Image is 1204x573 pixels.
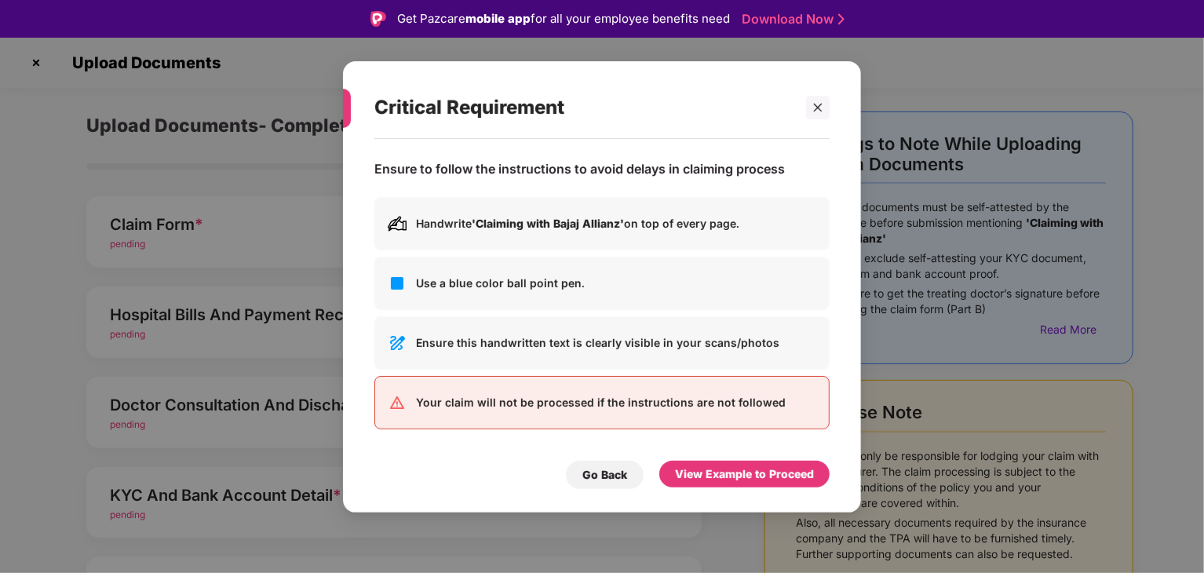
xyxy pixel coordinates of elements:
[416,393,816,411] p: Your claim will not be processed if the instructions are not followed
[675,465,814,482] div: View Example to Proceed
[388,214,407,232] img: svg+xml;base64,PHN2ZyB3aWR0aD0iMjAiIGhlaWdodD0iMjAiIHZpZXdCb3g9IjAgMCAyMCAyMCIgZmlsbD0ibm9uZSIgeG...
[374,77,792,138] div: Critical Requirement
[742,11,840,27] a: Download Now
[388,333,407,352] img: svg+xml;base64,PHN2ZyB3aWR0aD0iMjQiIGhlaWdodD0iMjQiIHZpZXdCb3g9IjAgMCAyNCAyNCIgZmlsbD0ibm9uZSIgeG...
[465,11,531,26] strong: mobile app
[374,160,785,177] p: Ensure to follow the instructions to avoid delays in claiming process
[812,101,823,112] span: close
[416,274,816,291] p: Use a blue color ball point pen.
[388,392,407,411] img: svg+xml;base64,PHN2ZyB3aWR0aD0iMjQiIGhlaWdodD0iMjQiIHZpZXdCb3g9IjAgMCAyNCAyNCIgZmlsbD0ibm9uZSIgeG...
[397,9,730,28] div: Get Pazcare for all your employee benefits need
[370,11,386,27] img: Logo
[582,465,627,483] div: Go Back
[838,11,845,27] img: Stroke
[472,216,624,229] b: 'Claiming with Bajaj Allianz'
[416,334,816,351] p: Ensure this handwritten text is clearly visible in your scans/photos
[416,214,816,232] p: Handwrite on top of every page.
[388,273,407,292] img: svg+xml;base64,PHN2ZyB3aWR0aD0iMjQiIGhlaWdodD0iMjQiIHZpZXdCb3g9IjAgMCAyNCAyNCIgZmlsbD0ibm9uZSIgeG...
